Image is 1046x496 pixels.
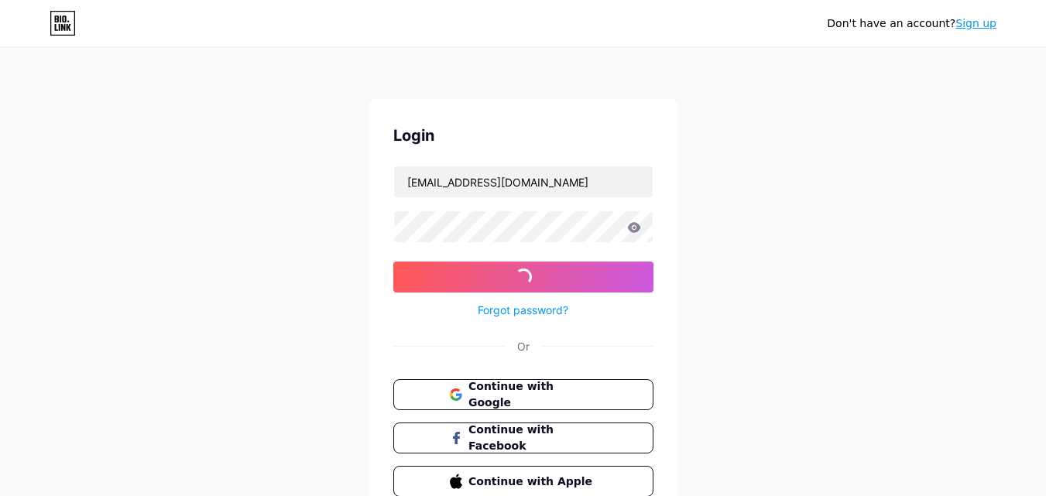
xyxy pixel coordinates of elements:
[517,338,530,354] div: Or
[955,17,996,29] a: Sign up
[468,422,596,454] span: Continue with Facebook
[468,378,596,411] span: Continue with Google
[478,302,568,318] a: Forgot password?
[393,124,653,147] div: Login
[827,15,996,32] div: Don't have an account?
[394,166,653,197] input: Username
[468,474,596,490] span: Continue with Apple
[393,422,653,453] button: Continue with Facebook
[393,379,653,410] button: Continue with Google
